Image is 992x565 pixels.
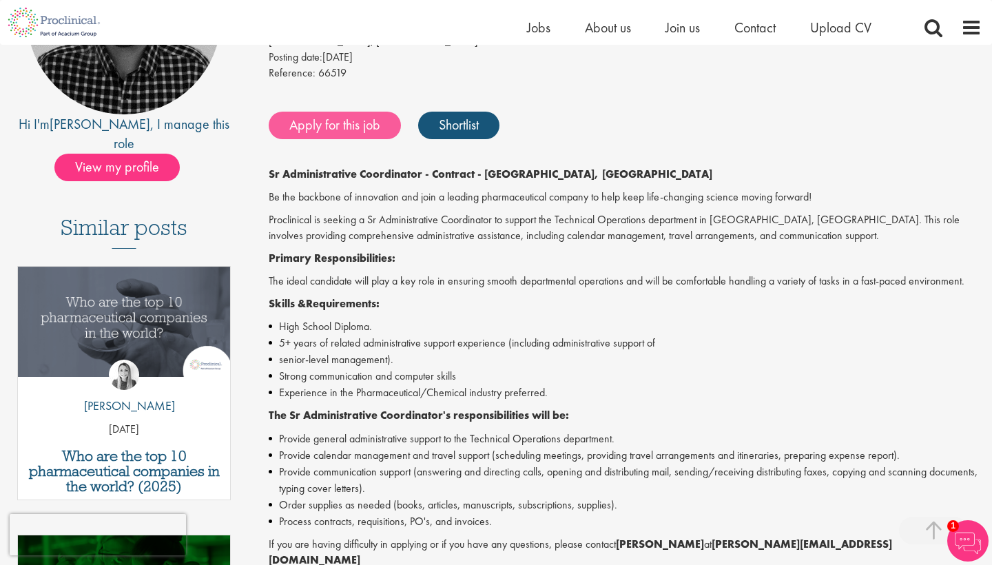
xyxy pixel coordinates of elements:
a: Upload CV [810,19,871,37]
a: Hannah Burke [PERSON_NAME] [74,360,175,422]
h3: Similar posts [61,216,187,249]
a: Who are the top 10 pharmaceutical companies in the world? (2025) [25,449,223,494]
li: High School Diploma. [269,318,982,335]
li: Process contracts, requisitions, PO's, and invoices. [269,513,982,530]
span: 1 [947,520,959,532]
div: [DATE] [269,50,982,65]
img: Hannah Burke [109,360,139,390]
p: Be the backbone of innovation and join a leading pharmaceutical company to help keep life-changin... [269,189,982,205]
img: Chatbot [947,520,989,562]
li: senior-level management). [269,351,982,368]
a: [PERSON_NAME] [50,115,150,133]
img: Top 10 pharmaceutical companies in the world 2025 [18,267,230,377]
p: The ideal candidate will play a key role in ensuring smooth departmental operations and will be c... [269,274,982,289]
li: Provide calendar management and travel support (scheduling meetings, providing travel arrangement... [269,447,982,464]
a: Jobs [527,19,550,37]
strong: Requirements: [306,296,380,311]
li: Order supplies as needed (books, articles, manuscripts, subscriptions, supplies). [269,497,982,513]
strong: [PERSON_NAME] [616,537,704,551]
a: Link to a post [18,267,230,389]
strong: Skills & [269,296,306,311]
span: View my profile [54,154,180,181]
p: [PERSON_NAME] [74,397,175,415]
strong: Primary Responsibilities: [269,251,395,265]
a: Contact [734,19,776,37]
a: About us [585,19,631,37]
li: Experience in the Pharmaceutical/Chemical industry preferred. [269,384,982,401]
li: 5+ years of related administrative support experience (including administrative support of [269,335,982,351]
strong: The Sr Administrative Coordinator's responsibilities will be: [269,408,569,422]
a: View my profile [54,156,194,174]
span: Posting date: [269,50,322,64]
p: [DATE] [18,422,230,438]
a: Shortlist [418,112,499,139]
li: Provide general administrative support to the Technical Operations department. [269,431,982,447]
li: Strong communication and computer skills [269,368,982,384]
strong: Sr Administrative Coordinator - Contract - [GEOGRAPHIC_DATA], [GEOGRAPHIC_DATA] [269,167,712,181]
div: Hi I'm , I manage this role [10,114,238,154]
label: Reference: [269,65,316,81]
span: 66519 [318,65,347,80]
iframe: reCAPTCHA [10,514,186,555]
p: Proclinical is seeking a Sr Administrative Coordinator to support the Technical Operations depart... [269,212,982,244]
li: Provide communication support (answering and directing calls, opening and distributing mail, send... [269,464,982,497]
a: Join us [665,19,700,37]
a: Apply for this job [269,112,401,139]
